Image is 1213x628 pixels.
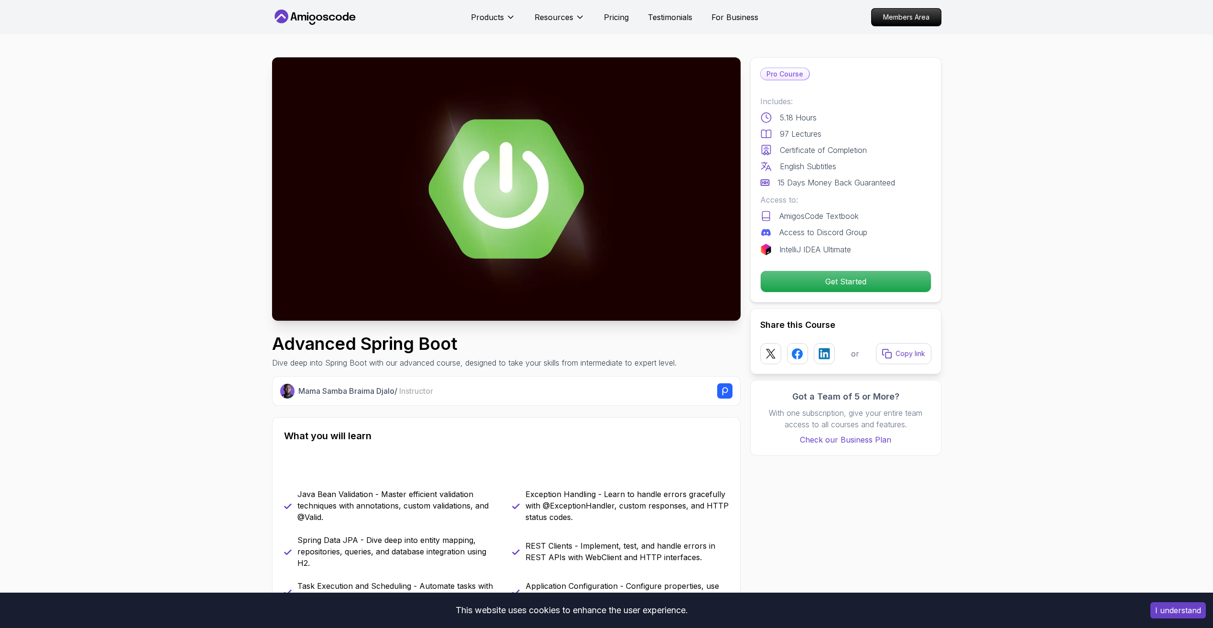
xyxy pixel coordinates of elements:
p: Access to: [760,194,931,206]
p: Java Bean Validation - Master efficient validation techniques with annotations, custom validation... [297,488,501,523]
div: This website uses cookies to enhance the user experience. [7,600,1136,621]
img: jetbrains logo [760,244,772,255]
p: IntelliJ IDEA Ultimate [779,244,851,255]
p: Mama Samba Braima Djalo / [298,385,433,397]
p: Certificate of Completion [780,144,867,156]
button: Resources [535,11,585,31]
a: Members Area [871,8,941,26]
p: Task Execution and Scheduling - Automate tasks with cron expressions, thread pools, and @Async. [297,580,501,603]
p: Includes: [760,96,931,107]
p: Pro Course [761,68,809,80]
button: Accept cookies [1150,602,1206,618]
p: 15 Days Money Back Guaranteed [777,177,895,188]
p: Products [471,11,504,23]
a: For Business [711,11,758,23]
img: Nelson Djalo [280,384,295,399]
p: Resources [535,11,573,23]
p: Members Area [872,9,941,26]
button: Get Started [760,271,931,292]
a: Pricing [604,11,629,23]
h1: Advanced Spring Boot [272,334,677,353]
p: Get Started [761,271,931,292]
a: Check our Business Plan [760,434,931,445]
p: 97 Lectures [780,128,821,140]
p: Spring Data JPA - Dive deep into entity mapping, repositories, queries, and database integration ... [297,534,501,569]
p: With one subscription, give your entire team access to all courses and features. [760,407,931,430]
h2: Share this Course [760,318,931,332]
button: Products [471,11,515,31]
p: or [851,348,859,359]
h2: What you will learn [284,429,729,443]
img: advanced-spring-boot_thumbnail [272,57,741,321]
iframe: chat widget [1154,568,1213,614]
p: Exception Handling - Learn to handle errors gracefully with @ExceptionHandler, custom responses, ... [525,488,729,523]
p: AmigosCode Textbook [779,210,859,222]
p: English Subtitles [780,161,836,172]
p: REST Clients - Implement, test, and handle errors in REST APIs with WebClient and HTTP interfaces. [525,540,729,563]
span: Instructor [399,386,433,396]
h3: Got a Team of 5 or More? [760,390,931,403]
p: 5.18 Hours [780,112,817,123]
p: Dive deep into Spring Boot with our advanced course, designed to take your skills from intermedia... [272,357,677,368]
a: Testimonials [648,11,692,23]
p: Application Configuration - Configure properties, use environment variables, and manage Spring pr... [525,580,729,603]
button: Copy link [876,343,931,364]
p: Access to Discord Group [779,227,867,238]
p: Copy link [896,349,925,358]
